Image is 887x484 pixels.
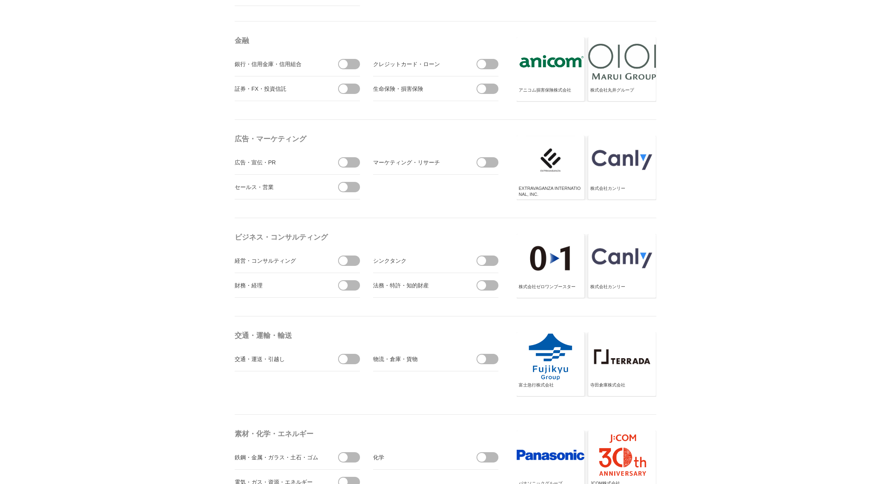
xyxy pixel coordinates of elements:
[590,382,654,395] div: 寺田倉庫株式会社
[519,382,582,395] div: 富士急行株式会社
[373,354,463,364] div: 物流・倉庫・貨物
[235,230,501,244] h4: ビジネス・コンサルティング
[373,256,463,265] div: シンクタンク
[519,185,582,198] div: EXTRAVAGANZA INTERNATIONAL, INC.
[235,452,324,462] div: 鉄鋼・金属・ガラス・土石・ゴム
[235,280,324,290] div: 財務・経理
[373,452,463,462] div: 化学
[590,87,654,100] div: 株式会社丸井グループ
[235,182,324,192] div: セールス・営業
[373,157,463,167] div: マーケティング・リサーチ
[235,59,324,69] div: 銀行・信用金庫・信用組合
[235,33,501,48] h4: 金融
[590,185,654,198] div: 株式会社カンリー
[235,427,501,441] h4: 素材・化学・エネルギー
[235,157,324,167] div: 広告・宣伝・PR
[235,256,324,265] div: 経営・コンサルティング
[373,84,463,94] div: 生命保険・損害保険
[519,284,582,297] div: 株式会社ゼロワンブースター
[235,354,324,364] div: 交通・運送・引越し
[235,328,501,343] h4: 交通・運輸・輸送
[373,59,463,69] div: クレジットカード・ローン
[235,84,324,94] div: 証券・FX・投資信託
[519,87,582,100] div: アニコム損害保険株式会社
[235,132,501,146] h4: 広告・マーケティング
[373,280,463,290] div: 法務・特許・知的財産
[590,284,654,297] div: 株式会社カンリー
